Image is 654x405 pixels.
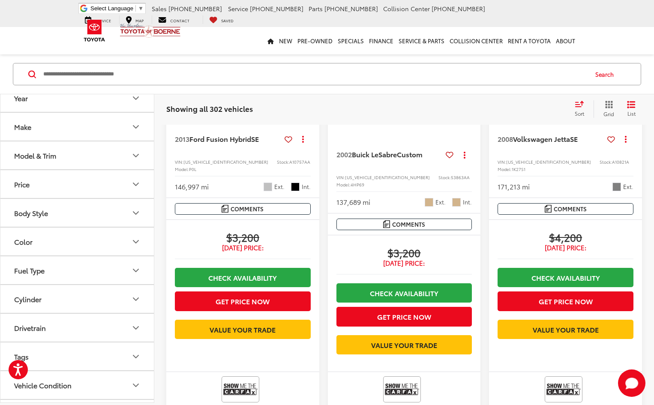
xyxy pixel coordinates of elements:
[175,291,311,311] button: Get Price Now
[131,150,141,161] div: Model & Trim
[131,179,141,189] div: Price
[295,27,335,54] a: Pre-Owned
[0,342,155,370] button: TagsTags
[265,27,276,54] a: Home
[0,199,155,227] button: Body StyleBody Style
[432,4,485,13] span: [PHONE_NUMBER]
[14,266,45,274] div: Fuel Type
[345,174,430,180] span: [US_VEHICLE_IDENTIFICATION_NUMBER]
[553,27,578,54] a: About
[0,113,155,141] button: MakeMake
[366,27,396,54] a: Finance
[14,123,31,131] div: Make
[545,205,552,212] img: Comments
[152,15,196,24] a: Contact
[131,380,141,390] div: Vehicle Condition
[14,180,30,188] div: Price
[457,147,472,162] button: Actions
[447,27,505,54] a: Collision Center
[603,110,614,117] span: Grid
[336,219,472,230] button: Comments
[42,64,587,84] input: Search by Make, Model, or Keyword
[425,198,433,207] span: Gold
[0,170,155,198] button: PricePrice
[627,110,636,117] span: List
[498,134,513,144] span: 2008
[618,132,633,147] button: Actions
[251,134,259,144] span: SE
[385,378,419,401] img: View CARFAX report
[575,110,584,117] span: Sort
[131,323,141,333] div: Drivetrain
[383,4,430,13] span: Collision Center
[175,134,281,144] a: 2013Ford Fusion HybridSE
[189,166,196,172] span: P0L
[203,15,240,24] a: My Saved Vehicles
[131,294,141,304] div: Cylinder
[587,63,626,85] button: Search
[0,141,155,169] button: Model & TrimModel & Trim
[223,378,258,401] img: View CARFAX report
[309,4,323,13] span: Parts
[336,259,472,267] span: [DATE] Price:
[451,174,470,180] span: 53863AA
[264,183,272,191] span: Ingot Silver
[14,237,33,246] div: Color
[168,4,222,13] span: [PHONE_NUMBER]
[392,220,425,228] span: Comments
[498,243,633,252] span: [DATE] Price:
[14,209,48,217] div: Body Style
[498,320,633,339] a: Value Your Trade
[336,307,472,326] button: Get Price Now
[14,151,56,159] div: Model & Trim
[175,134,189,144] span: 2013
[554,205,587,213] span: Comments
[463,198,472,206] span: Int.
[618,369,645,397] button: Toggle Chat Window
[336,149,352,159] span: 2002
[336,174,345,180] span: VIN:
[183,159,268,165] span: [US_VEHICLE_IDENTIFICATION_NUMBER]
[498,268,633,287] a: Check Availability
[336,150,443,159] a: 2002Buick LeSabreCustom
[498,291,633,311] button: Get Price Now
[0,256,155,284] button: Fuel TypeFuel Type
[14,324,46,332] div: Drivetrain
[0,314,155,342] button: DrivetrainDrivetrain
[513,134,570,144] span: Volkswagen Jetta
[175,231,311,243] span: $3,200
[90,5,133,12] span: Select Language
[383,220,390,228] img: Comments
[250,4,303,13] span: [PHONE_NUMBER]
[336,283,472,303] a: Check Availability
[291,183,300,191] span: Black
[175,268,311,287] a: Check Availability
[336,246,472,259] span: $3,200
[231,205,264,213] span: Comments
[397,149,423,159] span: Custom
[131,351,141,362] div: Tags
[78,17,111,45] img: Toyota
[546,378,581,401] img: View CARFAX report
[512,166,525,172] span: 1K27S1
[119,15,150,24] a: Map
[498,182,530,192] div: 171,213 mi
[175,203,311,215] button: Comments
[594,100,621,117] button: Grid View
[277,159,289,165] span: Stock:
[612,159,629,165] span: A10821A
[175,166,189,172] span: Model:
[498,203,633,215] button: Comments
[452,198,461,207] span: Taupe
[228,4,248,13] span: Service
[175,182,209,192] div: 146,997 mi
[335,27,366,54] a: Specials
[135,5,136,12] span: ​
[396,27,447,54] a: Service & Parts: Opens in a new tab
[14,295,42,303] div: Cylinder
[438,174,451,180] span: Stock:
[618,369,645,397] svg: Start Chat
[289,159,310,165] span: A10757AA
[625,135,627,142] span: dropdown dots
[506,159,591,165] span: [US_VEHICLE_IDENTIFICATION_NUMBER]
